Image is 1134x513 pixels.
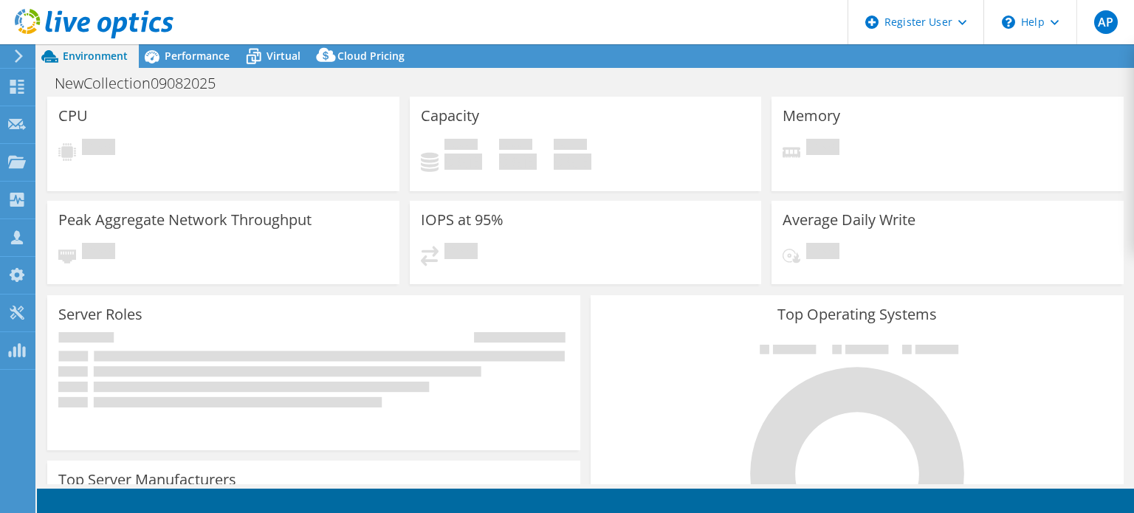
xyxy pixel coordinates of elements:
h3: CPU [58,108,88,124]
h3: Memory [783,108,840,124]
span: Pending [806,139,839,159]
h4: 0 GiB [444,154,482,170]
h3: IOPS at 95% [421,212,504,228]
h3: Capacity [421,108,479,124]
h3: Top Operating Systems [602,306,1113,323]
span: Performance [165,49,230,63]
span: Used [444,139,478,154]
span: Pending [444,243,478,263]
h3: Peak Aggregate Network Throughput [58,212,312,228]
span: Free [499,139,532,154]
span: Pending [806,243,839,263]
span: Pending [82,139,115,159]
span: Total [554,139,587,154]
span: Virtual [267,49,300,63]
h1: NewCollection09082025 [48,75,238,92]
h3: Server Roles [58,306,142,323]
h4: 0 GiB [499,154,537,170]
span: Cloud Pricing [337,49,405,63]
svg: \n [1002,16,1015,29]
h3: Top Server Manufacturers [58,472,236,488]
span: AP [1094,10,1118,34]
h4: 0 GiB [554,154,591,170]
span: Environment [63,49,128,63]
h3: Average Daily Write [783,212,915,228]
span: Pending [82,243,115,263]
